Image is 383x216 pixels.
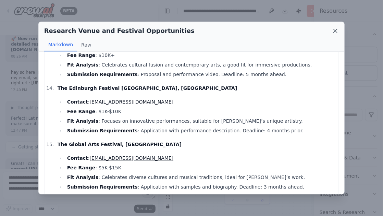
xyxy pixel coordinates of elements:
[58,85,237,91] strong: The Edinburgh Festival [GEOGRAPHIC_DATA], [GEOGRAPHIC_DATA]
[65,154,335,162] li: :
[67,62,99,68] strong: Fit Analysis
[67,72,138,77] strong: Submission Requirements
[65,117,335,125] li: : Focuses on innovative performances, suitable for [PERSON_NAME]’s unique artistry.
[77,38,95,51] button: Raw
[89,99,173,105] a: [EMAIL_ADDRESS][DOMAIN_NAME]
[67,52,96,58] strong: Fee Range
[65,164,335,172] li: : $5K-$15K
[67,175,99,180] strong: Fit Analysis
[67,109,96,114] strong: Fee Range
[67,128,138,133] strong: Submission Requirements
[65,173,335,181] li: : Celebrates diverse cultures and musical traditions, ideal for [PERSON_NAME]’s work.
[44,26,195,36] h2: Research Venue and Festival Opportunities
[44,38,77,51] button: Markdown
[65,51,335,59] li: : $10K+
[67,155,88,161] strong: Contact
[67,118,99,124] strong: Fit Analysis
[58,142,182,147] strong: The Global Arts Festival, [GEOGRAPHIC_DATA]
[65,127,335,135] li: : Application with performance description. Deadline: 4 months prior.
[67,165,96,170] strong: Fee Range
[65,98,335,106] li: :
[65,61,335,69] li: : Celebrates cultural fusion and contemporary arts, a good fit for immersive productions.
[65,107,335,116] li: : $1K-$10K
[67,99,88,105] strong: Contact
[67,184,138,190] strong: Submission Requirements
[89,155,173,161] a: [EMAIL_ADDRESS][DOMAIN_NAME]
[65,183,335,191] li: : Application with samples and biography. Deadline: 3 months ahead.
[65,70,335,79] li: : Proposal and performance video. Deadline: 5 months ahead.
